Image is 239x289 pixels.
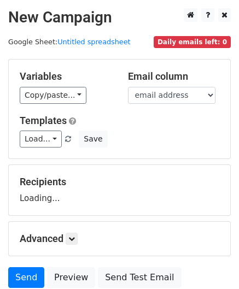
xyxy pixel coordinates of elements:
[20,70,112,82] h5: Variables
[8,38,131,46] small: Google Sheet:
[154,36,231,48] span: Daily emails left: 0
[20,176,219,204] div: Loading...
[20,115,67,126] a: Templates
[154,38,231,46] a: Daily emails left: 0
[20,131,62,148] a: Load...
[79,131,107,148] button: Save
[20,176,219,188] h5: Recipients
[128,70,220,82] h5: Email column
[8,8,231,27] h2: New Campaign
[57,38,130,46] a: Untitled spreadsheet
[20,87,86,104] a: Copy/paste...
[98,267,181,288] a: Send Test Email
[47,267,95,288] a: Preview
[8,267,44,288] a: Send
[20,233,219,245] h5: Advanced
